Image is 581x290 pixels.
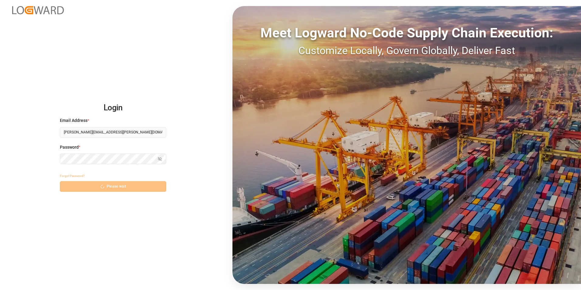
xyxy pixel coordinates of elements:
div: Customize Locally, Govern Globally, Deliver Fast [232,43,581,58]
span: Password [60,144,79,150]
img: Logward_new_orange.png [12,6,64,14]
input: Enter your email [60,127,166,138]
h2: Login [60,98,166,118]
div: Meet Logward No-Code Supply Chain Execution: [232,23,581,43]
span: Email Address [60,117,88,124]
